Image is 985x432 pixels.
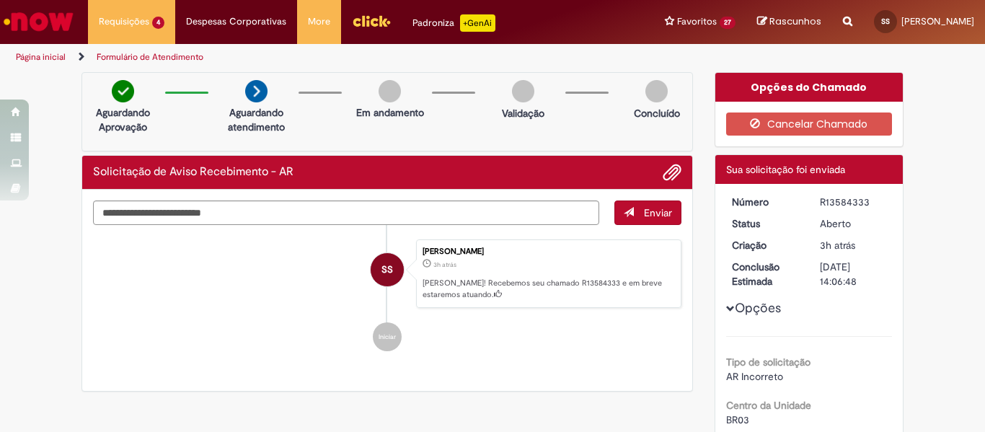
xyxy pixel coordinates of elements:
ul: Trilhas de página [11,44,646,71]
span: More [308,14,330,29]
p: [PERSON_NAME]! Recebemos seu chamado R13584333 e em breve estaremos atuando. [423,278,673,300]
span: Favoritos [677,14,717,29]
button: Enviar [614,200,681,225]
span: Despesas Corporativas [186,14,286,29]
span: SS [881,17,890,26]
textarea: Digite sua mensagem aqui... [93,200,599,225]
div: [PERSON_NAME] [423,247,673,256]
div: Samuel Gomes Ferreira dos Santos [371,253,404,286]
img: click_logo_yellow_360x200.png [352,10,391,32]
span: Rascunhos [769,14,821,28]
p: Validação [502,106,544,120]
span: Enviar [644,206,672,219]
div: 01/10/2025 09:06:44 [820,238,887,252]
dt: Status [721,216,810,231]
img: img-circle-grey.png [512,80,534,102]
span: [PERSON_NAME] [901,15,974,27]
div: Opções do Chamado [715,73,904,102]
p: +GenAi [460,14,495,32]
div: [DATE] 14:06:48 [820,260,887,288]
img: arrow-next.png [245,80,268,102]
div: Aberto [820,216,887,231]
li: Samuel Gomes Ferreira dos Santos [93,239,681,309]
dt: Criação [721,238,810,252]
span: 3h atrás [433,260,456,269]
span: BR03 [726,413,749,426]
h2: Solicitação de Aviso Recebimento - AR Histórico de tíquete [93,166,293,179]
span: Sua solicitação foi enviada [726,163,845,176]
a: Rascunhos [757,15,821,29]
p: Aguardando atendimento [221,105,291,134]
span: Requisições [99,14,149,29]
img: img-circle-grey.png [379,80,401,102]
b: Tipo de solicitação [726,356,810,369]
img: img-circle-grey.png [645,80,668,102]
dt: Número [721,195,810,209]
span: 3h atrás [820,239,855,252]
span: 4 [152,17,164,29]
p: Em andamento [356,105,424,120]
p: Concluído [634,106,680,120]
div: R13584333 [820,195,887,209]
img: check-circle-green.png [112,80,134,102]
a: Formulário de Atendimento [97,51,203,63]
span: AR Incorreto [726,370,783,383]
a: Página inicial [16,51,66,63]
p: Aguardando Aprovação [88,105,158,134]
img: ServiceNow [1,7,76,36]
div: Padroniza [412,14,495,32]
button: Cancelar Chamado [726,113,893,136]
b: Centro da Unidade [726,399,811,412]
ul: Histórico de tíquete [93,225,681,366]
span: 27 [720,17,736,29]
span: SS [381,252,393,287]
time: 01/10/2025 09:06:44 [820,239,855,252]
button: Adicionar anexos [663,163,681,182]
dt: Conclusão Estimada [721,260,810,288]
